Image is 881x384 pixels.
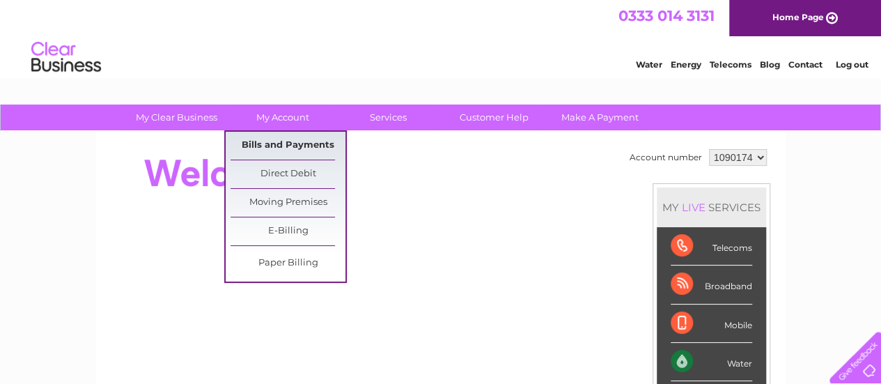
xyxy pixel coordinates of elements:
a: Log out [835,59,868,70]
a: My Clear Business [119,105,234,130]
a: Water [636,59,662,70]
div: MY SERVICES [657,187,766,227]
a: Moving Premises [231,189,345,217]
a: Direct Debit [231,160,345,188]
div: Water [671,343,752,381]
a: E-Billing [231,217,345,245]
a: Bills and Payments [231,132,345,160]
div: Clear Business is a trading name of Verastar Limited (registered in [GEOGRAPHIC_DATA] No. 3667643... [112,8,770,68]
a: Make A Payment [543,105,657,130]
a: Services [331,105,446,130]
a: Telecoms [710,59,751,70]
div: Telecoms [671,227,752,266]
a: Customer Help [437,105,552,130]
div: Mobile [671,305,752,343]
img: logo.png [31,36,102,79]
a: Contact [788,59,822,70]
a: 0333 014 3131 [618,7,715,24]
a: My Account [225,105,340,130]
td: Account number [626,146,705,169]
div: LIVE [679,201,708,214]
a: Paper Billing [231,249,345,277]
div: Broadband [671,266,752,304]
a: Blog [760,59,780,70]
a: Energy [671,59,701,70]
